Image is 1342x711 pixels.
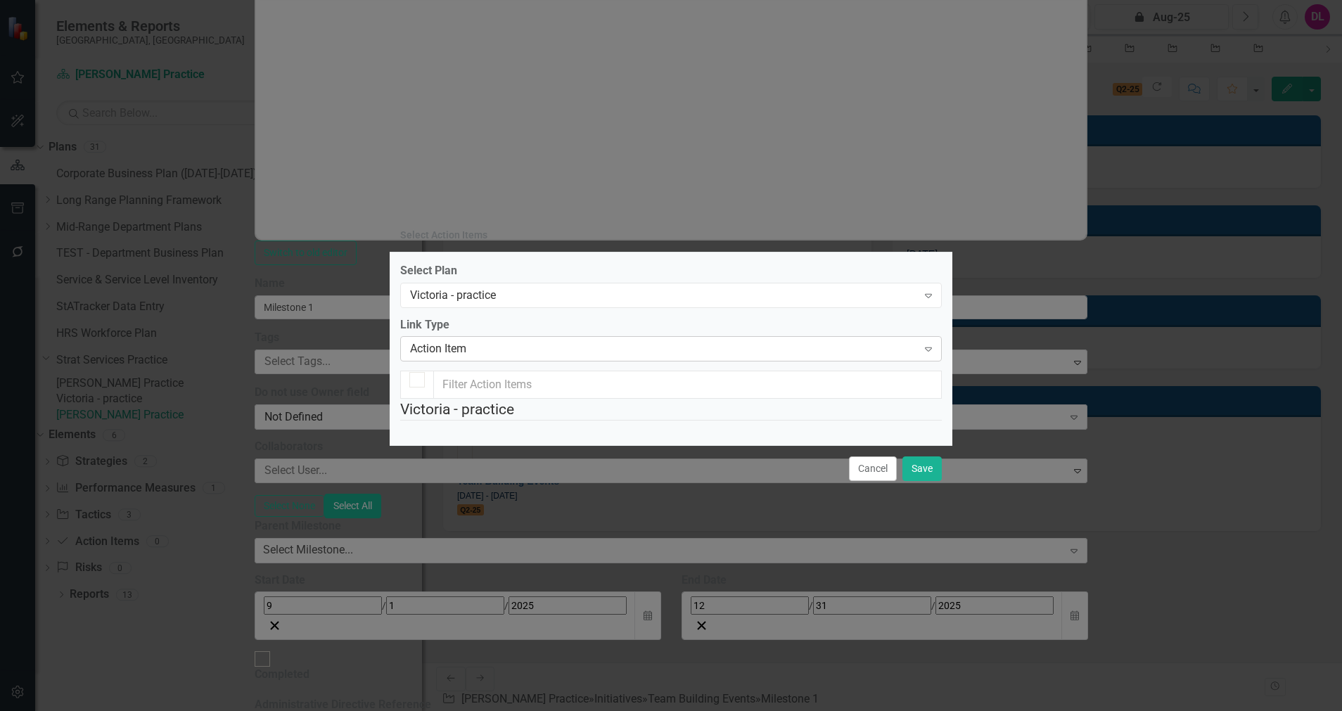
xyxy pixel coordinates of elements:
button: Save [902,456,942,481]
div: Select Action Items [400,230,487,241]
label: Select Plan [400,263,942,279]
div: Action Item [410,341,917,357]
legend: Victoria - practice [400,399,942,421]
div: Victoria - practice [410,287,917,303]
label: Link Type [400,317,942,333]
input: Filter Action Items [433,371,942,398]
button: Cancel [849,456,897,481]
